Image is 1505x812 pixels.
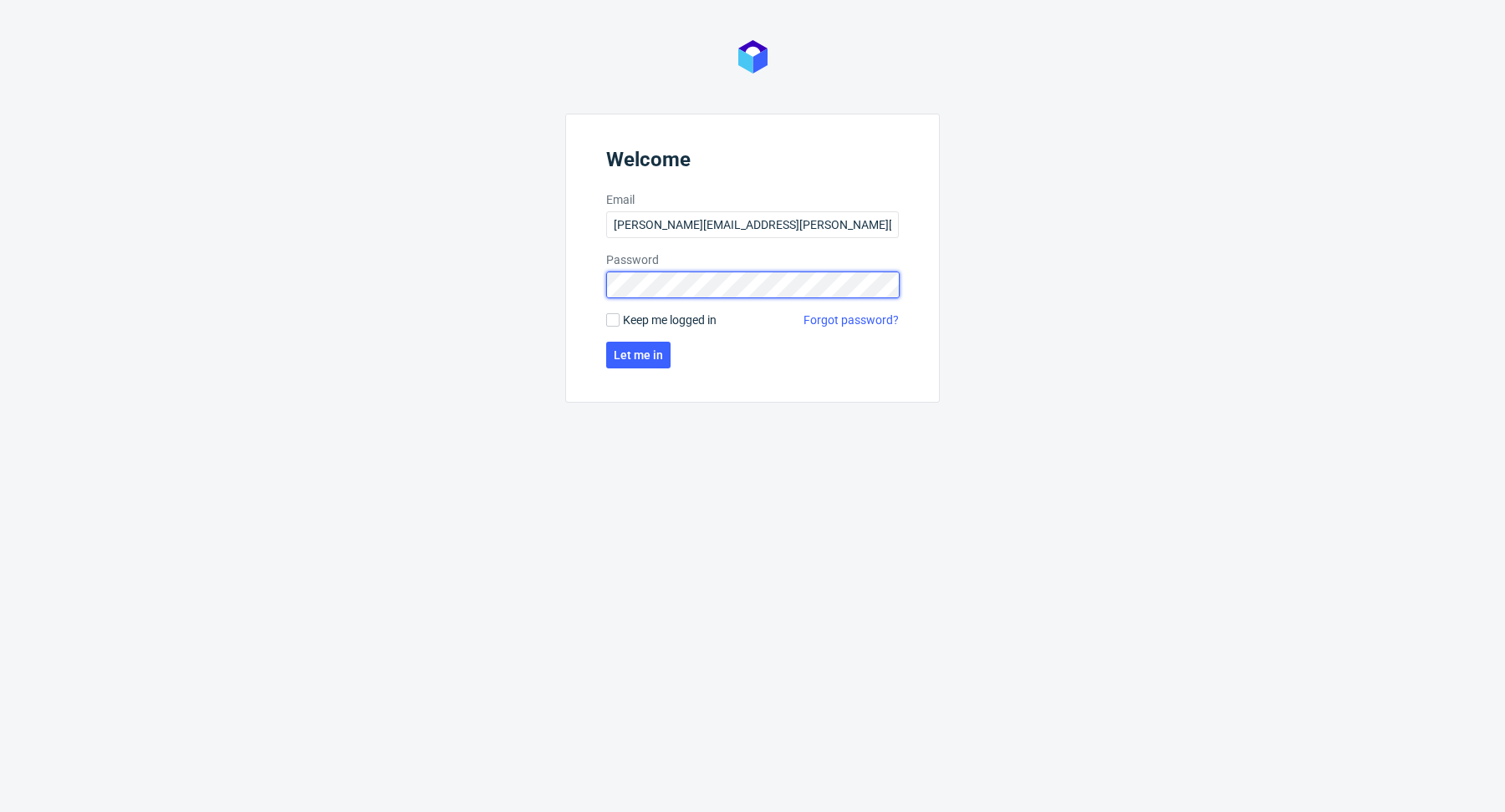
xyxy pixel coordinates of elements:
span: Let me in [614,349,663,361]
span: Keep me logged in [623,312,717,328]
input: you@youremail.com [606,211,899,238]
label: Email [606,191,899,208]
button: Let me in [606,342,671,368]
header: Welcome [606,148,899,178]
a: Forgot password? [804,312,899,328]
label: Password [606,251,899,268]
